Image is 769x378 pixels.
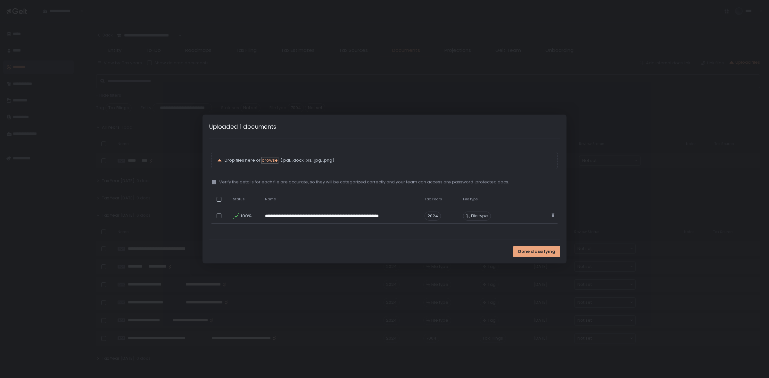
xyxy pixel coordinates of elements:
span: Status [233,197,245,202]
span: (.pdf, .docx, .xls, .jpg, .png) [279,157,334,163]
p: Drop files here or [225,157,552,163]
span: Verify the details for each file are accurate, so they will be categorized correctly and your tea... [219,179,509,185]
h1: Uploaded 1 documents [209,122,276,131]
span: 100% [241,213,251,219]
span: Tax Years [425,197,442,202]
span: browse [262,157,278,163]
button: Done classifying [513,246,560,257]
span: File type [471,213,488,219]
span: Password [499,197,517,202]
span: File type [463,197,478,202]
button: browse [262,157,278,163]
span: Done classifying [518,249,555,254]
span: 2024 [425,212,441,221]
span: Name [265,197,276,202]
